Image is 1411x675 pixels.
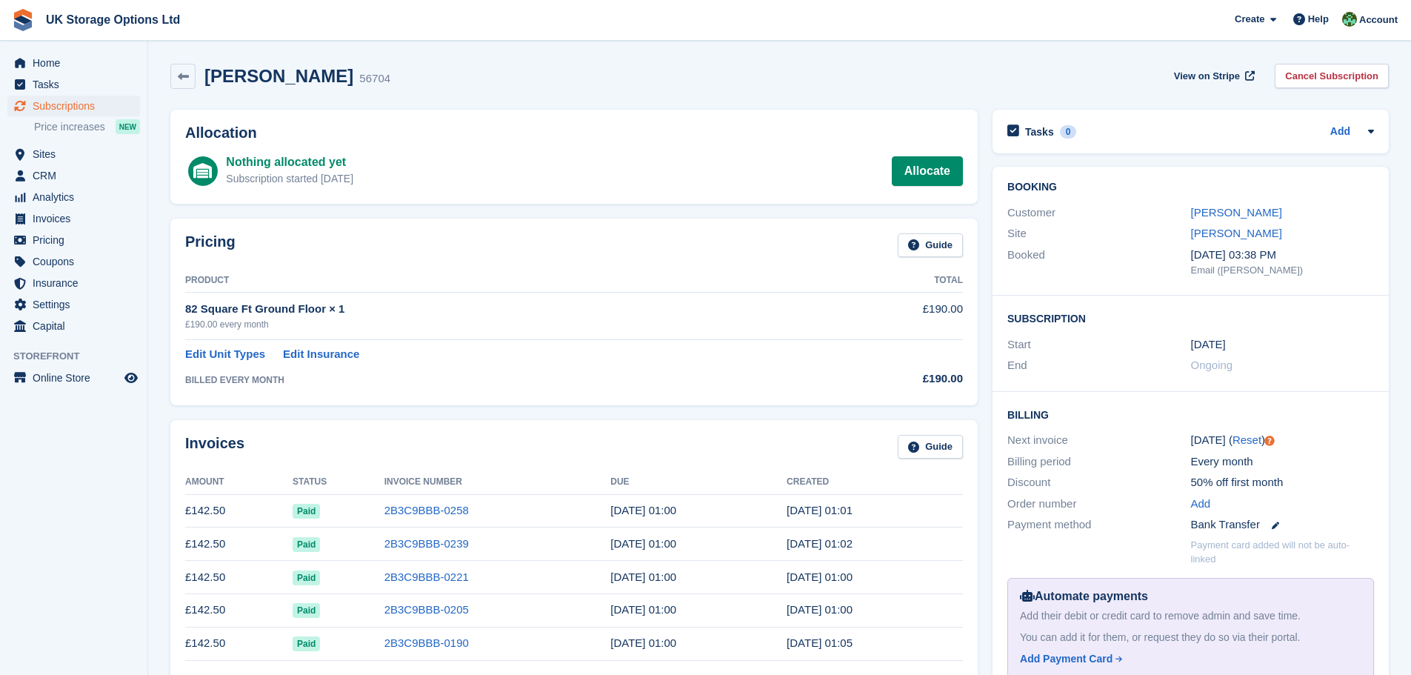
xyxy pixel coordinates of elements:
a: 2B3C9BBB-0190 [384,636,469,649]
div: Booked [1007,247,1190,278]
time: 2025-06-12 00:00:26 UTC [787,571,853,583]
span: Pricing [33,230,121,250]
div: Payment method [1007,516,1190,533]
div: Bank Transfer [1191,516,1374,533]
div: £190.00 every month [185,318,817,331]
td: £142.50 [185,528,293,561]
p: Payment card added will not be auto-linked [1191,538,1374,567]
a: Edit Insurance [283,346,359,363]
span: Invoices [33,208,121,229]
div: Subscription started [DATE] [226,171,353,187]
a: Guide [898,233,963,258]
th: Product [185,269,817,293]
img: Andrew Smith [1342,12,1357,27]
th: Invoice Number [384,470,611,494]
a: menu [7,53,140,73]
span: CRM [33,165,121,186]
h2: Invoices [185,435,244,459]
div: Start [1007,336,1190,353]
th: Amount [185,470,293,494]
h2: [PERSON_NAME] [204,66,353,86]
a: menu [7,165,140,186]
span: Paid [293,571,320,585]
span: Capital [33,316,121,336]
div: Add Payment Card [1020,651,1113,667]
a: Price increases NEW [34,119,140,135]
h2: Allocation [185,124,963,142]
div: Nothing allocated yet [226,153,353,171]
a: 2B3C9BBB-0239 [384,537,469,550]
a: [PERSON_NAME] [1191,206,1282,219]
div: Add their debit or credit card to remove admin and save time. [1020,608,1361,624]
span: View on Stripe [1174,69,1240,84]
div: NEW [116,119,140,134]
span: Sites [33,144,121,164]
time: 2025-05-12 00:00:23 UTC [787,603,853,616]
a: 2B3C9BBB-0221 [384,571,469,583]
div: Next invoice [1007,432,1190,449]
a: UK Storage Options Ltd [40,7,186,32]
div: Customer [1007,205,1190,222]
span: Create [1235,12,1264,27]
h2: Subscription [1007,310,1374,325]
a: menu [7,368,140,388]
a: [PERSON_NAME] [1191,227,1282,239]
a: Add Payment Card [1020,651,1355,667]
a: menu [7,230,140,250]
td: £142.50 [185,561,293,594]
time: 2025-04-12 00:05:19 UTC [787,636,853,649]
a: Add [1330,124,1350,141]
a: menu [7,208,140,229]
span: Analytics [33,187,121,207]
div: 82 Square Ft Ground Floor × 1 [185,301,817,318]
span: Paid [293,504,320,519]
img: stora-icon-8386f47178a22dfd0bd8f6a31ec36ba5ce8667c1dd55bd0f319d3a0aa187defe.svg [12,9,34,31]
span: Home [33,53,121,73]
a: 2B3C9BBB-0205 [384,603,469,616]
a: Cancel Subscription [1275,64,1389,88]
div: 0 [1060,125,1077,139]
time: 2025-07-12 00:02:43 UTC [787,537,853,550]
h2: Pricing [185,233,236,258]
div: Discount [1007,474,1190,491]
span: Price increases [34,120,105,134]
th: Status [293,470,384,494]
td: £142.50 [185,627,293,660]
div: Every month [1191,453,1374,470]
span: Storefront [13,349,147,364]
time: 2025-08-12 00:01:12 UTC [787,504,853,516]
a: 2B3C9BBB-0258 [384,504,469,516]
span: Paid [293,636,320,651]
div: You can add it for them, or request they do so via their portal. [1020,630,1361,645]
a: menu [7,144,140,164]
span: Account [1359,13,1398,27]
div: Automate payments [1020,588,1361,605]
div: Billing period [1007,453,1190,470]
div: [DATE] ( ) [1191,432,1374,449]
div: £190.00 [817,370,963,388]
div: Email ([PERSON_NAME]) [1191,263,1374,278]
h2: Tasks [1025,125,1054,139]
span: Subscriptions [33,96,121,116]
time: 2024-10-12 00:00:00 UTC [1191,336,1226,353]
div: 56704 [359,70,390,87]
a: menu [7,187,140,207]
a: menu [7,294,140,315]
a: View on Stripe [1168,64,1258,88]
div: BILLED EVERY MONTH [185,373,817,387]
span: Online Store [33,368,121,388]
div: 50% off first month [1191,474,1374,491]
div: Site [1007,225,1190,242]
th: Total [817,269,963,293]
time: 2025-08-13 00:00:00 UTC [610,504,676,516]
a: menu [7,96,140,116]
a: Preview store [122,369,140,387]
div: [DATE] 03:38 PM [1191,247,1374,264]
div: Tooltip anchor [1263,434,1276,448]
span: Settings [33,294,121,315]
span: Paid [293,537,320,552]
time: 2025-04-13 00:00:00 UTC [610,636,676,649]
a: menu [7,316,140,336]
a: Guide [898,435,963,459]
div: Order number [1007,496,1190,513]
